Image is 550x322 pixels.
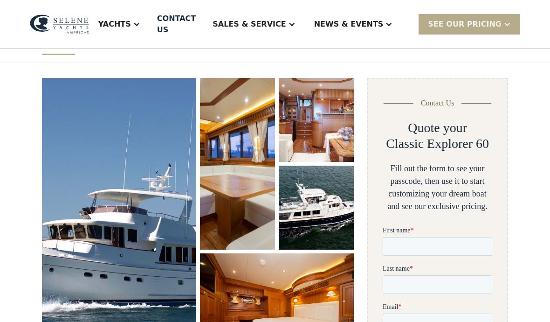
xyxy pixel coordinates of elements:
a: open lightbox [200,78,275,250]
div: Yachts [89,6,150,43]
div: Contact US [157,13,196,35]
img: logo [30,14,89,34]
div: News & EVENTS [314,19,384,30]
a: open lightbox [279,78,354,162]
div: Contact Us [421,98,454,109]
div: News & EVENTS [305,6,402,43]
div: SEE Our Pricing [419,14,520,34]
div: SEE Our Pricing [428,19,502,30]
h2: Quote your [408,120,467,136]
div: Fill out the form to see your passcode, then use it to start customizing your dream boat and see ... [383,162,492,213]
div: Yachts [98,19,131,30]
a: open lightbox [279,166,354,250]
h2: Classic Explorer 60 [386,136,489,152]
div: Sales & Service [213,19,286,30]
div: Sales & Service [203,6,304,43]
